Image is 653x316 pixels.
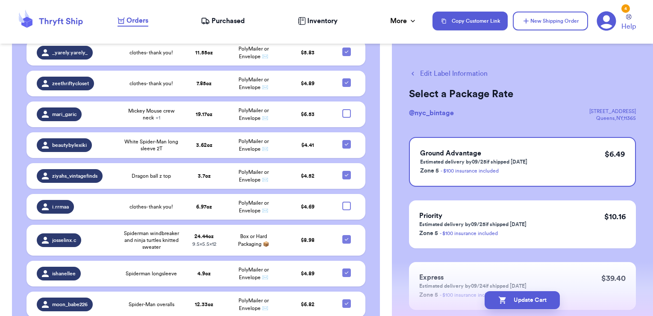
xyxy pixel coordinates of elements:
[238,234,269,247] span: Box or Hard Packaging 📦
[52,173,97,179] span: ziyahs_vintagefinds
[52,49,88,56] span: _yarely.yarely_
[198,173,211,179] strong: 3.7 oz
[440,231,498,236] a: - $100 insurance included
[419,274,444,281] span: Express
[485,291,560,309] button: Update Cart
[196,204,212,209] strong: 6.97 oz
[52,301,88,308] span: moon_babe226
[192,241,216,247] span: 9.5 x 5.5 x 12
[194,234,214,239] strong: 24.44 oz
[124,230,179,250] span: Spiderman windbreaker and ninja turtles knitted sweater
[238,170,269,182] span: PolyMailer or Envelope ✉️
[301,112,315,117] span: $ 6.53
[420,150,481,157] span: Ground Advantage
[301,204,315,209] span: $ 4.69
[441,168,499,173] a: - $100 insurance included
[238,77,269,90] span: PolyMailer or Envelope ✉️
[432,12,508,30] button: Copy Customer Link
[597,11,616,31] a: 4
[196,143,212,148] strong: 3.62 oz
[589,108,636,115] div: [STREET_ADDRESS]
[52,237,76,244] span: josselinx.c
[419,230,438,236] span: Zone 5
[301,81,315,86] span: $ 4.89
[197,81,212,86] strong: 7.85 oz
[238,46,269,59] span: PolyMailer or Envelope ✉️
[419,283,527,289] p: Estimated delivery by 09/24 if shipped [DATE]
[238,298,269,311] span: PolyMailer or Envelope ✉️
[605,148,625,160] p: $ 6.49
[52,111,76,118] span: mari_garic
[419,212,442,219] span: Priority
[513,12,588,30] button: New Shipping Order
[126,15,148,26] span: Orders
[129,80,173,87] span: clothes- thank you!
[409,110,454,116] span: @ nyc_bintage
[409,69,488,79] button: Edit Label Information
[621,4,630,13] div: 4
[129,301,174,308] span: Spider-Man overalls
[238,267,269,280] span: PolyMailer or Envelope ✉️
[301,50,315,55] span: $ 5.83
[196,112,212,117] strong: 19.17 oz
[589,115,636,122] div: Queens , NY , 11365
[212,16,245,26] span: Purchased
[52,203,69,210] span: i.rrmaa
[52,142,87,149] span: beautybylexiki
[124,107,179,121] span: Mickey Mouse crew neck
[409,87,636,101] h2: Select a Package Rate
[420,158,527,165] p: Estimated delivery by 09/25 if shipped [DATE]
[621,14,636,32] a: Help
[132,173,171,179] span: Dragon ball z top
[301,173,315,179] span: $ 4.52
[52,270,76,277] span: ishanellee
[197,271,211,276] strong: 4.9 oz
[52,80,89,87] span: zeethriftycloset
[298,16,338,26] a: Inventory
[307,16,338,26] span: Inventory
[604,211,626,223] p: $ 10.16
[195,50,213,55] strong: 11.55 oz
[621,21,636,32] span: Help
[420,168,439,174] span: Zone 5
[156,115,160,120] span: + 1
[195,302,213,307] strong: 12.33 oz
[601,272,626,284] p: $ 39.40
[301,302,315,307] span: $ 6.82
[301,143,314,148] span: $ 4.41
[419,221,527,228] p: Estimated delivery by 09/25 if shipped [DATE]
[390,16,417,26] div: More
[301,238,315,243] span: $ 8.98
[238,139,269,152] span: PolyMailer or Envelope ✉️
[238,200,269,213] span: PolyMailer or Envelope ✉️
[201,16,245,26] a: Purchased
[118,15,148,27] a: Orders
[124,138,179,152] span: White Spider-Man long sleeve 2T
[129,203,173,210] span: clothes- thank you!
[129,49,173,56] span: clothes- thank you!
[238,108,269,121] span: PolyMailer or Envelope ✉️
[301,271,315,276] span: $ 4.89
[126,270,177,277] span: Spiderman longsleeve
